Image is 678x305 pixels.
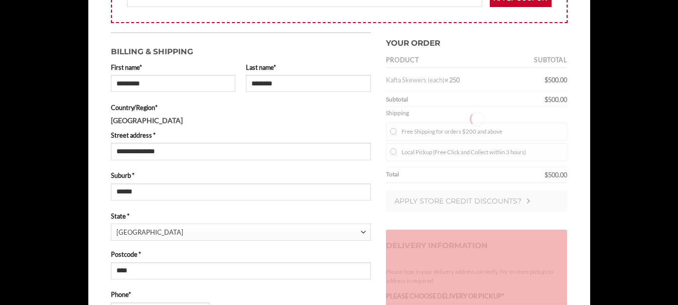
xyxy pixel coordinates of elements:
label: Street address [111,130,371,140]
span: State [111,224,371,241]
h3: Delivery Information [386,230,568,262]
h3: Billing & Shipping [111,41,371,58]
span: New South Wales [116,224,361,241]
strong: [GEOGRAPHIC_DATA] [111,116,183,125]
label: State [111,211,371,221]
label: Country/Region [111,103,371,113]
img: Checkout [526,198,530,204]
label: Suburb [111,170,371,180]
h3: Your order [386,32,568,50]
label: Postcode [111,249,371,259]
label: Phone [111,289,371,299]
label: First name [111,62,236,72]
iframe: chat widget [636,265,668,295]
label: Last name [246,62,371,72]
span: Apply store credit discounts? [394,196,521,206]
